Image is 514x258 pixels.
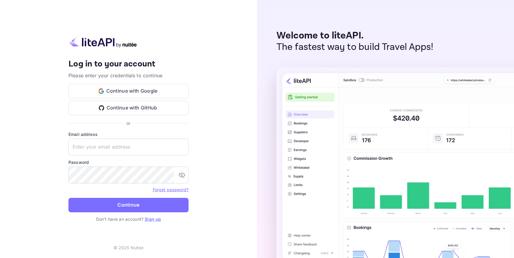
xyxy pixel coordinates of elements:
[68,36,138,48] img: liteapi
[126,120,130,126] p: or
[68,131,189,137] label: Email address
[176,169,188,181] button: toggle password visibility
[68,101,189,115] button: Continue with GitHub
[145,217,161,222] a: Sign up
[153,186,189,192] a: Forget password?
[68,59,189,69] h4: Log in to your account
[113,244,144,251] p: © 2025 Nuitee
[68,198,189,212] button: Continue
[68,216,189,222] p: Don't have an account?
[68,84,189,98] button: Continue with Google
[68,139,189,155] input: Enter your email address
[153,187,189,192] a: Forget password?
[277,41,434,53] p: The fastest way to build Travel Apps!
[68,72,189,79] p: Please enter your credentials to continue
[68,159,189,165] label: Password
[277,30,434,41] p: Welcome to liteAPI.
